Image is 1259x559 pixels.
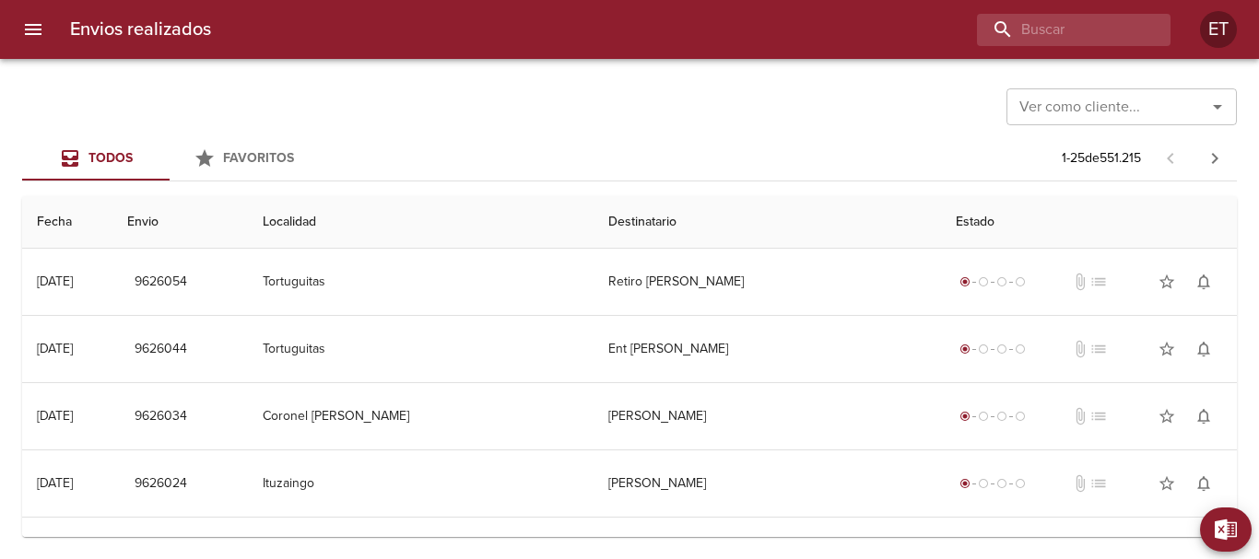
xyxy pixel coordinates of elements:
div: Generado [956,474,1030,493]
span: radio_button_unchecked [978,344,989,355]
span: 9626044 [135,338,187,361]
td: Tortuguitas [248,316,594,382]
td: [PERSON_NAME] [594,450,941,517]
input: buscar [977,14,1139,46]
span: notifications_none [1194,407,1213,425]
h6: Envios realizados [70,15,211,44]
td: Coronel [PERSON_NAME] [248,383,594,449]
td: Ent [PERSON_NAME] [594,316,941,382]
td: Retiro [PERSON_NAME] [594,249,941,315]
th: Fecha [22,196,112,249]
span: notifications_none [1194,340,1213,358]
div: Abrir información de usuario [1200,11,1237,48]
button: Agregar a favoritos [1148,331,1185,367]
button: Agregar a favoritos [1148,398,1185,435]
span: radio_button_unchecked [1015,344,1026,355]
span: Pagina anterior [1148,148,1193,167]
span: radio_button_unchecked [1015,276,1026,287]
span: radio_button_checked [959,344,971,355]
span: 9626024 [135,472,187,495]
span: star_border [1158,340,1176,358]
span: 9626054 [135,271,187,294]
div: [DATE] [37,408,73,424]
span: radio_button_unchecked [978,411,989,422]
button: Abrir [1205,94,1230,120]
p: 1 - 25 de 551.215 [1062,149,1141,168]
button: Exportar Excel [1200,507,1252,552]
span: radio_button_unchecked [1015,478,1026,489]
span: notifications_none [1194,474,1213,493]
div: [DATE] [37,341,73,356]
span: No tiene documentos adjuntos [1071,407,1089,425]
span: notifications_none [1194,273,1213,291]
span: radio_button_unchecked [978,276,989,287]
th: Localidad [248,196,594,249]
th: Envio [112,196,248,249]
button: Activar notificaciones [1185,465,1222,502]
button: 9626044 [127,332,194,367]
span: radio_button_unchecked [996,276,1007,287]
button: 9626054 [127,265,194,299]
span: Todos [88,150,133,166]
td: [PERSON_NAME] [594,383,941,449]
span: Pagina siguiente [1193,136,1237,181]
th: Destinatario [594,196,941,249]
div: [DATE] [37,475,73,491]
span: radio_button_unchecked [1015,411,1026,422]
button: Agregar a favoritos [1148,263,1185,300]
span: 9626034 [135,405,187,428]
button: 9626034 [127,400,194,434]
button: Activar notificaciones [1185,398,1222,435]
div: Generado [956,407,1030,425]
div: [DATE] [37,274,73,289]
div: Generado [956,340,1030,358]
button: Activar notificaciones [1185,263,1222,300]
span: radio_button_checked [959,411,971,422]
span: radio_button_unchecked [996,344,1007,355]
span: radio_button_checked [959,276,971,287]
th: Estado [941,196,1237,249]
span: radio_button_unchecked [978,478,989,489]
button: Agregar a favoritos [1148,465,1185,502]
button: 9626024 [127,467,194,501]
span: radio_button_unchecked [996,478,1007,489]
button: menu [11,7,55,52]
button: Activar notificaciones [1185,331,1222,367]
span: star_border [1158,407,1176,425]
div: Tabs Envios [22,136,317,181]
span: star_border [1158,273,1176,291]
div: Generado [956,273,1030,291]
span: radio_button_checked [959,478,971,489]
span: star_border [1158,474,1176,493]
td: Tortuguitas [248,249,594,315]
span: No tiene documentos adjuntos [1071,474,1089,493]
span: No tiene pedido asociado [1089,340,1108,358]
span: No tiene documentos adjuntos [1071,340,1089,358]
span: Favoritos [223,150,294,166]
span: No tiene pedido asociado [1089,407,1108,425]
span: radio_button_unchecked [996,411,1007,422]
td: Ituzaingo [248,450,594,517]
span: No tiene documentos adjuntos [1071,273,1089,291]
span: No tiene pedido asociado [1089,273,1108,291]
span: No tiene pedido asociado [1089,474,1108,493]
div: ET [1200,11,1237,48]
